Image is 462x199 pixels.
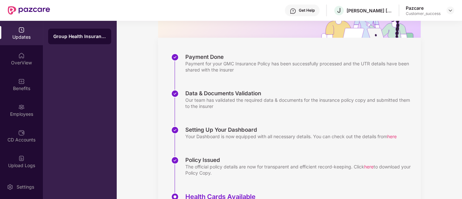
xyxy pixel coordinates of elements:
[185,53,414,60] div: Payment Done
[364,164,374,169] span: here
[299,8,315,13] div: Get Help
[18,52,25,59] img: svg+xml;base64,PHN2ZyBpZD0iSG9tZSIgeG1sbnM9Imh0dHA6Ly93d3cudzMub3JnLzIwMDAvc3ZnIiB3aWR0aD0iMjAiIG...
[290,8,296,14] img: svg+xml;base64,PHN2ZyBpZD0iSGVscC0zMngzMiIgeG1sbnM9Imh0dHA6Ly93d3cudzMub3JnLzIwMDAvc3ZnIiB3aWR0aD...
[171,126,179,134] img: svg+xml;base64,PHN2ZyBpZD0iU3RlcC1Eb25lLTMyeDMyIiB4bWxucz0iaHR0cDovL3d3dy53My5vcmcvMjAwMC9zdmciIH...
[185,156,414,164] div: Policy Issued
[185,97,414,109] div: Our team has validated the required data & documents for the insurance policy copy and submitted ...
[18,129,25,136] img: svg+xml;base64,PHN2ZyBpZD0iQ0RfQWNjb3VudHMiIGRhdGEtbmFtZT0iQ0QgQWNjb3VudHMiIHhtbG5zPSJodHRwOi8vd3...
[18,27,25,33] img: svg+xml;base64,PHN2ZyBpZD0iVXBkYXRlZCIgeG1sbnM9Imh0dHA6Ly93d3cudzMub3JnLzIwMDAvc3ZnIiB3aWR0aD0iMj...
[185,60,414,73] div: Payment for your GMC Insurance Policy has been successfully processed and the UTR details have be...
[53,33,106,40] div: Group Health Insurance
[171,53,179,61] img: svg+xml;base64,PHN2ZyBpZD0iU3RlcC1Eb25lLTMyeDMyIiB4bWxucz0iaHR0cDovL3d3dy53My5vcmcvMjAwMC9zdmciIH...
[18,78,25,85] img: svg+xml;base64,PHN2ZyBpZD0iQmVuZWZpdHMiIHhtbG5zPSJodHRwOi8vd3d3LnczLm9yZy8yMDAwL3N2ZyIgd2lkdGg9Ij...
[8,6,50,15] img: New Pazcare Logo
[387,134,397,139] span: here
[15,184,36,190] div: Settings
[448,8,453,13] img: svg+xml;base64,PHN2ZyBpZD0iRHJvcGRvd24tMzJ4MzIiIHhtbG5zPSJodHRwOi8vd3d3LnczLm9yZy8yMDAwL3N2ZyIgd2...
[18,104,25,110] img: svg+xml;base64,PHN2ZyBpZD0iRW1wbG95ZWVzIiB4bWxucz0iaHR0cDovL3d3dy53My5vcmcvMjAwMC9zdmciIHdpZHRoPS...
[337,7,341,14] span: J
[185,90,414,97] div: Data & Documents Validation
[185,164,414,176] div: The official policy details are now for transparent and efficient record-keeping. Click to downlo...
[171,90,179,98] img: svg+xml;base64,PHN2ZyBpZD0iU3RlcC1Eb25lLTMyeDMyIiB4bWxucz0iaHR0cDovL3d3dy53My5vcmcvMjAwMC9zdmciIH...
[171,156,179,164] img: svg+xml;base64,PHN2ZyBpZD0iU3RlcC1Eb25lLTMyeDMyIiB4bWxucz0iaHR0cDovL3d3dy53My5vcmcvMjAwMC9zdmciIH...
[7,184,13,190] img: svg+xml;base64,PHN2ZyBpZD0iU2V0dGluZy0yMHgyMCIgeG1sbnM9Imh0dHA6Ly93d3cudzMub3JnLzIwMDAvc3ZnIiB3aW...
[347,7,392,14] div: [PERSON_NAME] [PERSON_NAME]
[185,126,397,133] div: Setting Up Your Dashboard
[406,5,441,11] div: Pazcare
[18,155,25,162] img: svg+xml;base64,PHN2ZyBpZD0iVXBsb2FkX0xvZ3MiIGRhdGEtbmFtZT0iVXBsb2FkIExvZ3MiIHhtbG5zPSJodHRwOi8vd3...
[406,11,441,16] div: Customer_success
[185,133,397,139] div: Your Dashboard is now equipped with all necessary details. You can check out the details from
